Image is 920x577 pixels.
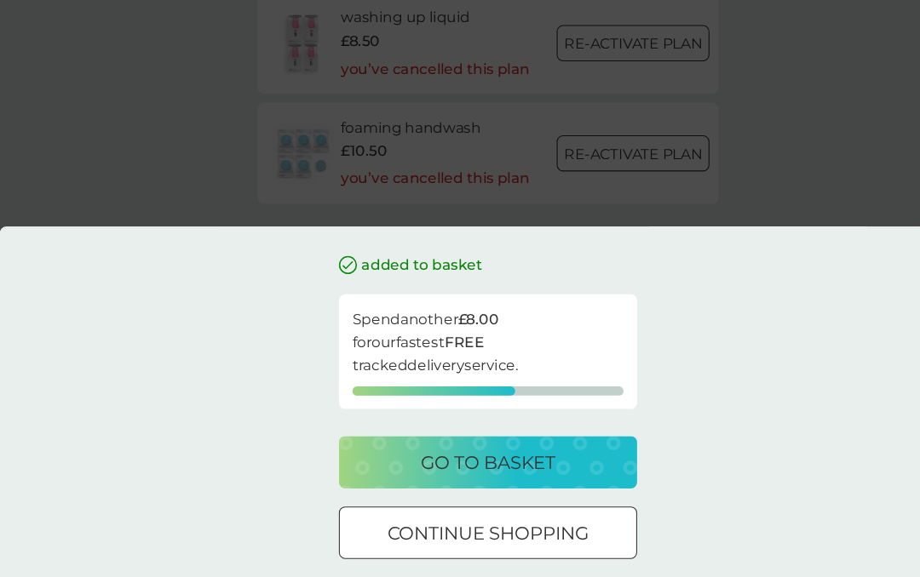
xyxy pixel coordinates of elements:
button: continue shopping [319,502,601,551]
strong: £8.00 [432,317,470,334]
p: added to basket [341,264,455,286]
p: go to basket [397,447,524,474]
strong: FREE [419,340,457,356]
p: Spend another for our fastest tracked delivery service. [332,315,588,380]
button: go to basket [319,436,601,485]
p: continue shopping [365,514,555,541]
